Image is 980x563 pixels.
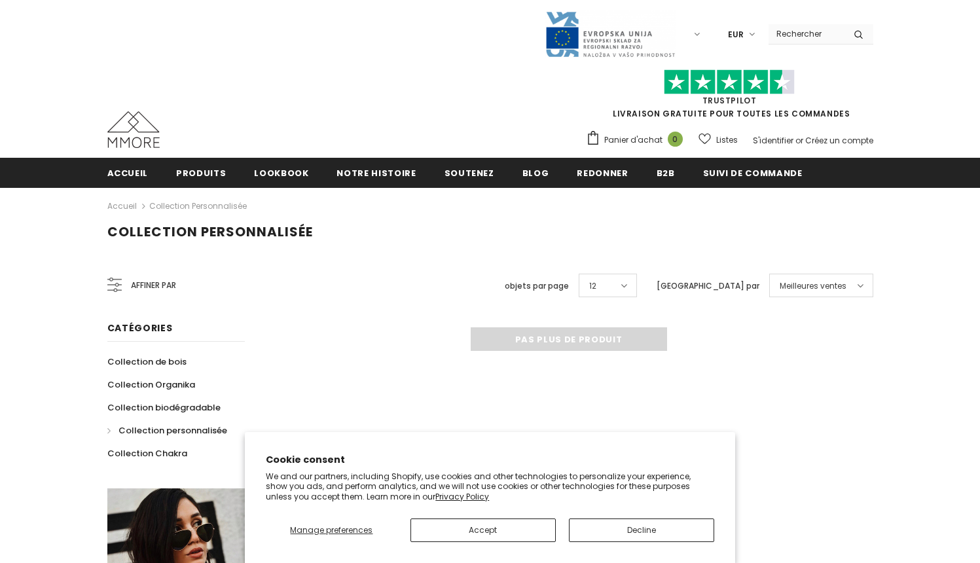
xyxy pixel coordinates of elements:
[336,167,416,179] span: Notre histoire
[107,373,195,396] a: Collection Organika
[716,134,738,147] span: Listes
[795,135,803,146] span: or
[107,111,160,148] img: Cas MMORE
[107,401,221,414] span: Collection biodégradable
[435,491,489,502] a: Privacy Policy
[107,223,313,241] span: Collection personnalisée
[699,128,738,151] a: Listes
[657,158,675,187] a: B2B
[703,158,803,187] a: Suivi de commande
[290,524,372,536] span: Manage preferences
[107,167,149,179] span: Accueil
[664,69,795,95] img: Faites confiance aux étoiles pilotes
[586,75,873,119] span: LIVRAISON GRATUITE POUR TOUTES LES COMMANDES
[107,447,187,460] span: Collection Chakra
[107,396,221,419] a: Collection biodégradable
[569,518,714,542] button: Decline
[254,167,308,179] span: Lookbook
[728,28,744,41] span: EUR
[445,158,494,187] a: soutenez
[668,132,683,147] span: 0
[445,167,494,179] span: soutenez
[149,200,247,211] a: Collection personnalisée
[107,442,187,465] a: Collection Chakra
[410,518,556,542] button: Accept
[118,424,227,437] span: Collection personnalisée
[703,167,803,179] span: Suivi de commande
[577,158,628,187] a: Redonner
[266,471,714,502] p: We and our partners, including Shopify, use cookies and other technologies to personalize your ex...
[131,278,176,293] span: Affiner par
[505,280,569,293] label: objets par page
[176,167,226,179] span: Produits
[589,280,596,293] span: 12
[107,321,173,335] span: Catégories
[657,280,759,293] label: [GEOGRAPHIC_DATA] par
[107,350,187,373] a: Collection de bois
[107,419,227,442] a: Collection personnalisée
[805,135,873,146] a: Créez un compte
[577,167,628,179] span: Redonner
[702,95,757,106] a: TrustPilot
[266,453,714,467] h2: Cookie consent
[254,158,308,187] a: Lookbook
[586,130,689,150] a: Panier d'achat 0
[522,158,549,187] a: Blog
[336,158,416,187] a: Notre histoire
[753,135,793,146] a: S'identifier
[107,198,137,214] a: Accueil
[522,167,549,179] span: Blog
[780,280,846,293] span: Meilleures ventes
[545,10,676,58] img: Javni Razpis
[657,167,675,179] span: B2B
[176,158,226,187] a: Produits
[107,355,187,368] span: Collection de bois
[604,134,662,147] span: Panier d'achat
[545,28,676,39] a: Javni Razpis
[107,378,195,391] span: Collection Organika
[769,24,844,43] input: Search Site
[266,518,397,542] button: Manage preferences
[107,158,149,187] a: Accueil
